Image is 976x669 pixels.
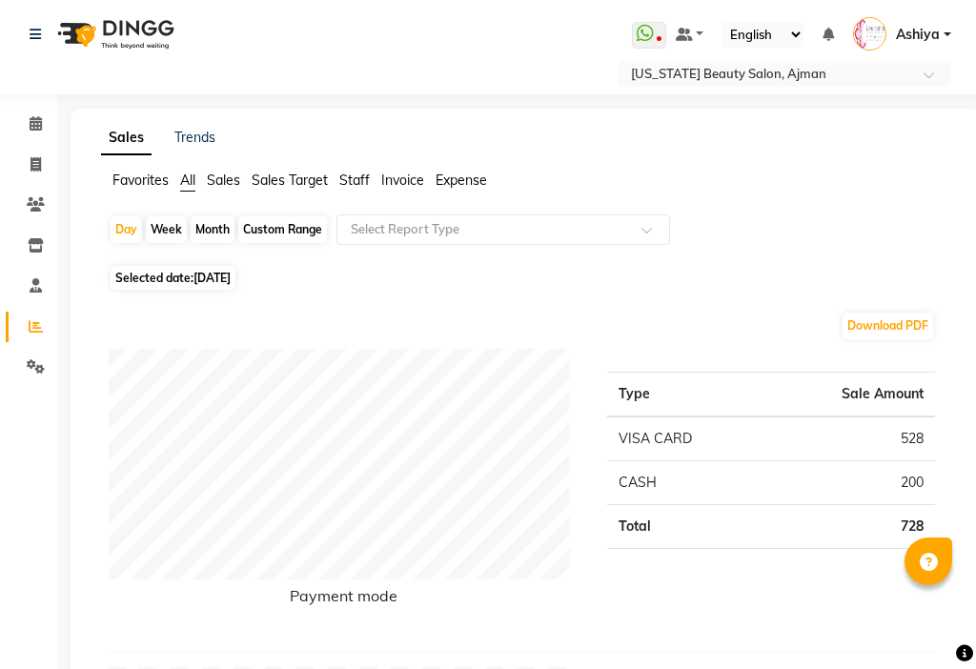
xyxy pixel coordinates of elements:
[853,17,886,51] img: Ashiya
[252,172,328,189] span: Sales Target
[101,121,152,155] a: Sales
[238,216,327,243] div: Custom Range
[381,172,424,189] span: Invoice
[896,25,940,45] span: Ashiya
[180,172,195,189] span: All
[436,172,487,189] span: Expense
[193,271,231,285] span: [DATE]
[191,216,234,243] div: Month
[49,8,179,61] img: logo
[764,416,935,461] td: 528
[111,216,142,243] div: Day
[146,216,187,243] div: Week
[112,172,169,189] span: Favorites
[109,587,579,613] h6: Payment mode
[764,373,935,417] th: Sale Amount
[896,593,957,650] iframe: chat widget
[111,266,235,290] span: Selected date:
[764,461,935,505] td: 200
[607,373,764,417] th: Type
[607,505,764,549] td: Total
[607,461,764,505] td: CASH
[764,505,935,549] td: 728
[339,172,370,189] span: Staff
[607,416,764,461] td: VISA CARD
[174,129,215,146] a: Trends
[843,313,933,339] button: Download PDF
[207,172,240,189] span: Sales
